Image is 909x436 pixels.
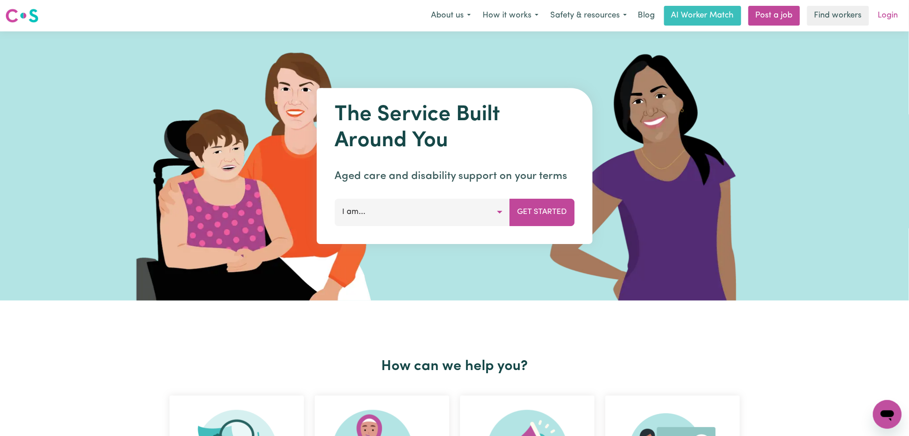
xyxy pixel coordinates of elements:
a: Login [873,6,904,26]
button: Get Started [509,199,574,226]
button: I am... [335,199,510,226]
a: Post a job [748,6,800,26]
a: Careseekers logo [5,5,39,26]
button: How it works [477,6,544,25]
button: About us [425,6,477,25]
a: Find workers [807,6,869,26]
h1: The Service Built Around You [335,102,574,154]
img: Careseekers logo [5,8,39,24]
button: Safety & resources [544,6,633,25]
h2: How can we help you? [164,358,745,375]
p: Aged care and disability support on your terms [335,168,574,184]
a: Blog [633,6,661,26]
a: AI Worker Match [664,6,741,26]
iframe: Button to launch messaging window [873,400,902,429]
